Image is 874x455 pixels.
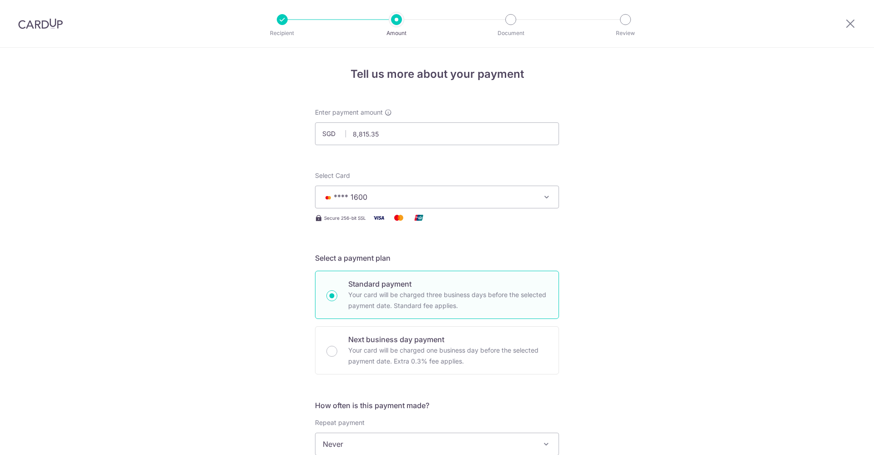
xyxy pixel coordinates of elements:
img: Mastercard [390,212,408,223]
h5: How often is this payment made? [315,400,559,411]
img: CardUp [18,18,63,29]
p: Standard payment [348,278,548,289]
input: 0.00 [315,122,559,145]
p: Your card will be charged three business days before the selected payment date. Standard fee appl... [348,289,548,311]
p: Amount [363,29,430,38]
span: translation missing: en.payables.payment_networks.credit_card.summary.labels.select_card [315,172,350,179]
span: Enter payment amount [315,108,383,117]
p: Recipient [249,29,316,38]
img: Union Pay [410,212,428,223]
p: Document [477,29,544,38]
p: Your card will be charged one business day before the selected payment date. Extra 0.3% fee applies. [348,345,548,367]
label: Repeat payment [315,418,365,427]
img: MASTERCARD [323,194,334,201]
span: Never [315,433,559,455]
p: Next business day payment [348,334,548,345]
img: Visa [370,212,388,223]
h5: Select a payment plan [315,253,559,263]
h4: Tell us more about your payment [315,66,559,82]
span: Secure 256-bit SSL [324,214,366,222]
span: SGD [322,129,346,138]
p: Review [592,29,659,38]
